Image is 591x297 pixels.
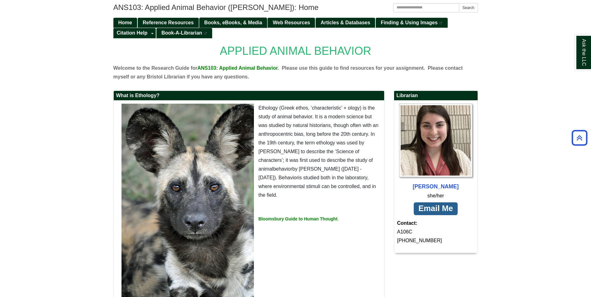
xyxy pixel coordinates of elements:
button: Search [459,3,478,12]
h2: Librarian [394,91,478,101]
a: Profile Photo [PERSON_NAME] [397,104,474,191]
span: ehavior [282,175,298,180]
img: Profile Photo [399,104,473,177]
a: Books, eBooks, & Media [199,18,267,28]
span: APPLIED ANIMAL BEHAVIOR [220,45,371,57]
h1: ANS103: Applied Animal Behavior ([PERSON_NAME]): Home [113,3,478,12]
a: Articles & Databases [316,18,375,28]
span: Ethology (Greek ethos, ‘characteristic’ + ology) is the study of animal behavior. It is a modern ... [259,105,379,198]
div: Guide Pages [113,17,478,38]
span: behavior [273,166,292,172]
span: Citation Help [117,30,148,35]
span: . [337,216,339,221]
a: Book-A-Librarian [156,28,212,38]
span: Finding & Using Images [381,20,437,25]
i: This link opens in a new window [203,32,207,35]
span: Books, eBooks, & Media [204,20,262,25]
h2: What is Ethology? [114,91,384,101]
a: Email Me [414,202,458,215]
a: Home [113,18,137,28]
span: ANS103: Applied Animal Behavior [198,65,278,71]
span: . Please use this guide to find resources for your assignment [278,65,424,71]
a: Bloomsbury Guide to Human Thought [259,216,338,221]
strong: Contact: [397,219,474,228]
i: This link opens in a new window [439,22,443,25]
div: she/her [397,191,474,200]
span: Articles & Databases [321,20,370,25]
div: A106C [397,228,474,236]
span: Home [118,20,132,25]
div: [PHONE_NUMBER] [397,236,474,245]
a: Web Resources [268,18,315,28]
span: Reference Resources [143,20,194,25]
a: Finding & Using Images [376,18,447,28]
span: Book-A-Librarian [161,30,202,35]
span: Web Resources [273,20,310,25]
a: Citation Help [113,28,150,38]
span: Welcome to the Research Guide for [113,65,198,71]
div: [PERSON_NAME] [397,182,474,191]
a: Back to Top [570,134,589,142]
a: Reference Resources [138,18,199,28]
